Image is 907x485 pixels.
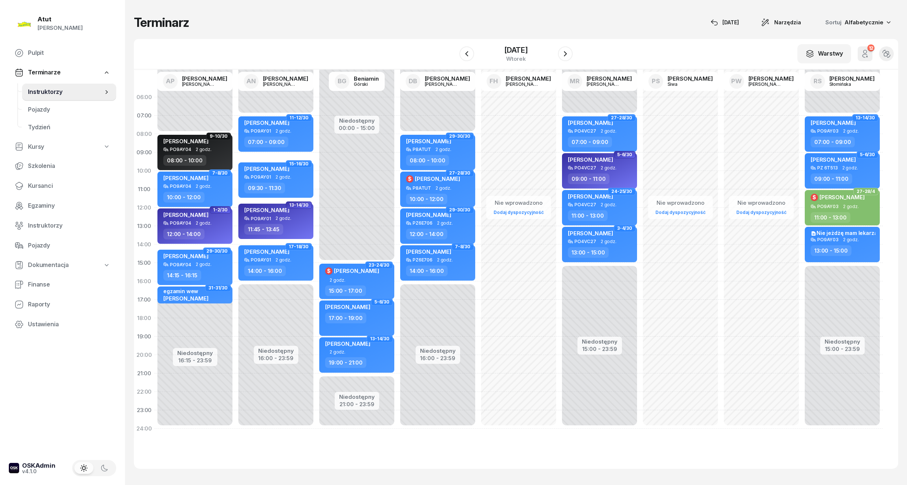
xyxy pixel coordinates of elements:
div: PO9AY03 [817,237,839,242]
div: [PERSON_NAME] [38,23,83,33]
div: PO9AY04 [170,147,191,152]
span: 1 godz. [196,303,211,308]
a: Egzaminy [9,197,116,215]
span: Dokumentacja [28,260,69,270]
div: P8ATUT [413,147,431,152]
span: 2 godz. [275,216,291,221]
div: 24:00 [134,419,154,438]
span: Terminarze [28,68,60,77]
span: [PERSON_NAME] [244,165,289,172]
div: 14:00 - 16:00 [406,266,448,276]
div: wtorek [504,56,528,61]
span: [PERSON_NAME] [406,248,451,255]
div: PO4VC27 [575,239,596,244]
a: Pojazdy [22,101,116,119]
span: 1-2/30 [213,209,228,211]
div: OSKAdmin [22,463,56,469]
span: 7-8/30 [455,246,470,247]
div: [PERSON_NAME] [425,76,470,81]
div: Słomińska [829,82,865,87]
div: 15:00 - 17:00 [325,285,366,296]
span: [PERSON_NAME] [415,175,460,182]
span: RS [814,78,822,84]
div: 08:00 - 10:00 [163,155,206,166]
span: Kursanci [28,181,110,191]
div: 09:00 - 11:00 [811,173,852,184]
span: 2 godz. [601,202,616,207]
div: 10:00 - 12:00 [406,194,447,204]
a: MR[PERSON_NAME][PERSON_NAME] [562,72,638,91]
span: MR [570,78,580,84]
div: [PERSON_NAME] [506,76,551,81]
span: [PERSON_NAME] [163,138,209,145]
span: 2 godz. [843,237,859,242]
div: 06:00 [134,88,154,106]
span: 2 godz. [437,221,453,226]
span: [PERSON_NAME] [819,194,865,201]
div: 21:00 - 23:59 [339,400,375,407]
span: 2 godz. [843,129,859,134]
span: 29-30/30 [449,136,470,137]
span: PW [731,78,742,84]
a: Dodaj dyspozycyjność [652,208,708,217]
a: Pulpit [9,44,116,62]
a: Ustawienia [9,316,116,333]
div: Atut [38,16,83,22]
div: 13:00 [134,217,154,235]
button: Niedostępny21:00 - 23:59 [339,393,375,409]
a: PW[PERSON_NAME][PERSON_NAME] [723,72,800,91]
span: 9-10/30 [210,136,228,137]
a: Instruktorzy [22,83,116,101]
div: 14:00 - 16:00 [244,266,286,276]
div: Nie wprowadzono [733,198,789,208]
div: [PERSON_NAME] [748,76,794,81]
div: PO9AY04 [170,262,191,267]
button: Niedostępny00:00 - 15:00 [339,116,375,133]
a: Kursy [9,138,116,155]
span: Pojazdy [28,105,110,115]
a: PS[PERSON_NAME]Siwa [643,72,719,91]
span: 2 godz. [196,184,211,189]
a: Finanse [9,276,116,294]
div: Niedostępny [420,348,456,354]
span: Pojazdy [28,241,110,250]
button: Sortuj Alfabetycznie [817,15,898,30]
span: [PERSON_NAME] [406,211,451,218]
span: 13-14/30 [370,338,390,340]
div: 15:00 - 23:59 [825,344,860,352]
div: 07:00 - 09:00 [811,137,855,147]
button: Nie wprowadzonoDodaj dyspozycyjność [652,197,708,218]
div: 14:15 - 16:15 [163,270,201,281]
div: 08:00 - 10:00 [406,155,449,166]
div: 16:00 - 23:59 [420,354,456,361]
h1: Terminarz [134,16,189,29]
div: [PERSON_NAME] [587,76,632,81]
div: 16:00 - 23:59 [258,354,294,361]
span: 23-24/30 [369,264,390,266]
div: 07:00 - 09:00 [568,137,612,147]
div: PO9AY01 [251,175,271,179]
div: 12:00 - 14:00 [406,229,447,239]
div: [PERSON_NAME] [182,76,227,81]
div: Niedostępny [258,348,294,354]
div: Niedostępny [177,350,213,356]
div: PO9AY04 [170,303,191,308]
span: [PERSON_NAME] [811,156,856,163]
button: Narzędzia [754,15,808,30]
span: 2 godz. [196,262,211,267]
div: Niedostępny [339,394,375,400]
span: 29-30/30 [449,209,470,211]
span: [PERSON_NAME] [325,303,370,310]
span: 2 godz. [435,147,451,152]
button: Niedostępny16:00 - 23:59 [258,347,294,363]
div: Nie jeżdżę mam lekarza [811,230,875,236]
div: [PERSON_NAME] [182,82,217,87]
div: Niedostępny [825,339,860,344]
span: 5-6/30 [374,301,390,303]
div: 15:00 - 23:59 [582,344,618,352]
a: Raporty [9,296,116,313]
div: [PERSON_NAME] [829,76,875,81]
div: 23:00 [134,401,154,419]
span: [PERSON_NAME] [163,253,209,260]
span: 13-14/30 [856,117,875,119]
